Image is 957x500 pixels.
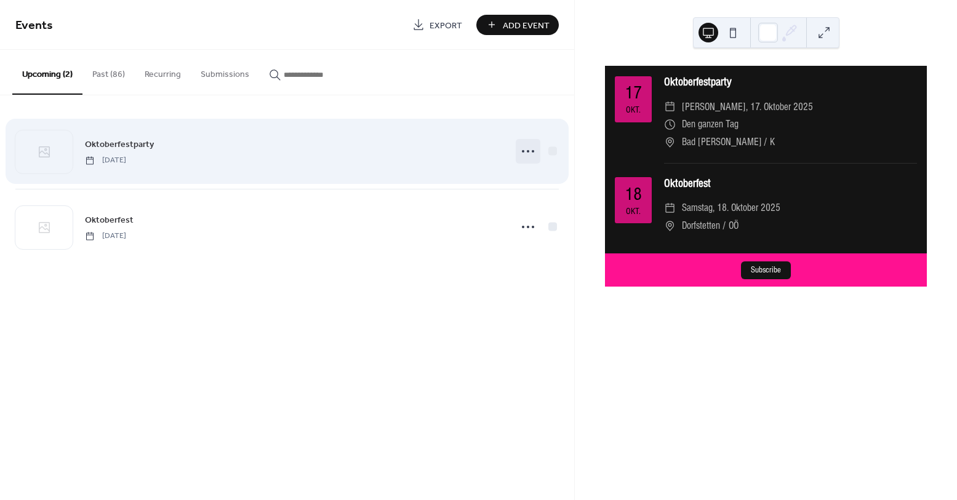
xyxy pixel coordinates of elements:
[503,19,550,32] span: Add Event
[664,133,676,151] div: ​
[682,217,739,235] span: Dorfstetten / OÖ
[191,50,259,93] button: Submissions
[135,50,191,93] button: Recurring
[741,261,791,280] button: Subscribe
[85,155,126,166] span: [DATE]
[682,199,780,217] span: Samstag, 18. Oktober 2025
[15,14,53,38] span: Events
[664,98,676,116] div: ​
[12,50,82,95] button: Upcoming (2)
[85,138,154,151] span: Oktoberfestparty
[664,73,917,91] div: Oktoberfestparty
[682,116,739,133] span: Den ganzen Tag
[430,19,462,32] span: Export
[403,15,471,35] a: Export
[682,98,813,116] span: [PERSON_NAME], 17. Oktober 2025
[625,84,642,102] div: 17
[625,185,642,204] div: 18
[85,213,134,227] a: Oktoberfest
[82,50,135,93] button: Past (86)
[85,231,126,242] span: [DATE]
[85,137,154,151] a: Oktoberfestparty
[476,15,559,35] button: Add Event
[664,116,676,133] div: ​
[85,214,134,227] span: Oktoberfest
[626,105,641,114] div: Okt.
[682,133,775,151] span: Bad [PERSON_NAME] / K
[664,199,676,217] div: ​
[664,175,917,192] div: Oktoberfest
[664,217,676,235] div: ​
[626,207,641,216] div: Okt.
